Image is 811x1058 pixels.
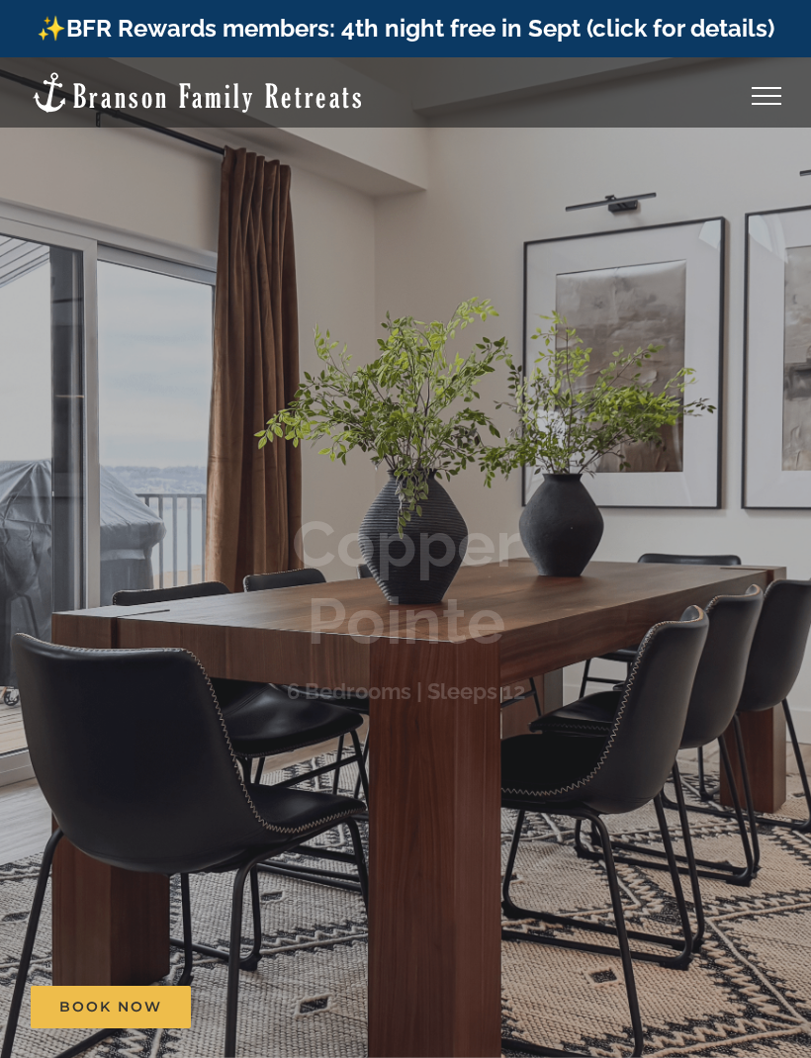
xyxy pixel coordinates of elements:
a: Toggle Menu [727,87,806,105]
img: Branson Family Retreats Logo [30,70,365,115]
h3: 6 Bedrooms | Sleeps 12 [287,678,525,704]
b: Copper Pointe [292,506,520,660]
a: Book Now [31,986,191,1028]
a: ✨BFR Rewards members: 4th night free in Sept (click for details) [37,14,774,43]
span: Book Now [59,999,162,1015]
